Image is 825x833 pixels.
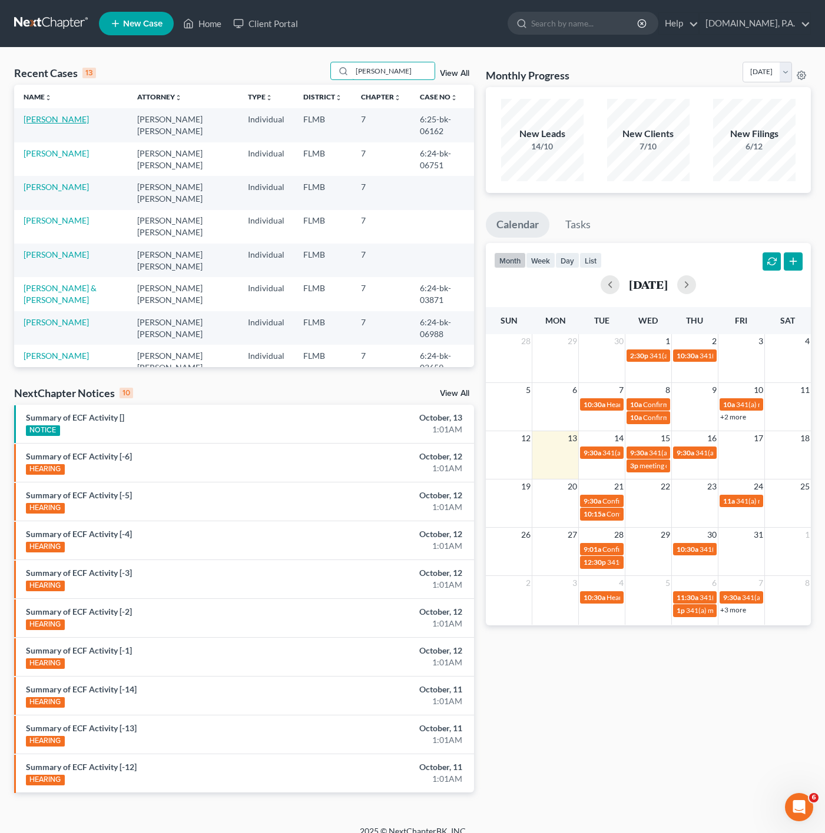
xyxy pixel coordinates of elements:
[526,252,555,268] button: week
[24,283,97,305] a: [PERSON_NAME] & [PERSON_NAME]
[711,383,718,397] span: 9
[324,734,462,746] div: 1:01AM
[394,94,401,101] i: unfold_more
[266,94,273,101] i: unfold_more
[24,249,89,259] a: [PERSON_NAME]
[660,431,671,445] span: 15
[643,400,710,409] span: Confirmation hearing
[799,479,811,494] span: 25
[700,13,810,34] a: [DOMAIN_NAME], P.A.
[520,431,532,445] span: 12
[584,497,601,505] span: 9:30a
[501,315,518,325] span: Sun
[26,451,132,461] a: Summary of ECF Activity [-6]
[520,334,532,348] span: 28
[324,645,462,657] div: October, 12
[410,311,474,345] td: 6:24-bk-06988
[294,142,352,176] td: FLMB
[324,722,462,734] div: October, 11
[45,94,52,101] i: unfold_more
[757,334,764,348] span: 3
[294,244,352,277] td: FLMB
[706,528,718,542] span: 30
[26,503,65,514] div: HEARING
[660,479,671,494] span: 22
[630,400,642,409] span: 10a
[607,400,631,409] span: Hearing
[602,497,669,505] span: Confirmation hearing
[410,277,474,311] td: 6:24-bk-03871
[324,773,462,785] div: 1:01AM
[711,334,718,348] span: 2
[26,736,65,747] div: HEARING
[120,388,133,398] div: 10
[26,425,60,436] div: NOTICE
[175,94,182,101] i: unfold_more
[324,761,462,773] div: October, 11
[785,793,813,821] iframe: Intercom live chat
[753,479,764,494] span: 24
[753,383,764,397] span: 10
[607,593,631,602] span: Hearing
[602,448,649,457] span: 341(a) meeting
[711,576,718,590] span: 6
[128,108,238,142] td: [PERSON_NAME] [PERSON_NAME]
[14,66,96,80] div: Recent Cases
[501,141,584,152] div: 14/10
[650,351,696,360] span: 341(a) meeting
[352,142,410,176] td: 7
[659,13,698,34] a: Help
[450,94,458,101] i: unfold_more
[525,383,532,397] span: 5
[248,92,273,101] a: Typeunfold_more
[520,528,532,542] span: 26
[324,579,462,591] div: 1:01AM
[584,509,605,518] span: 10:15a
[24,92,52,101] a: Nameunfold_more
[294,176,352,209] td: FLMB
[640,461,701,470] span: meeting of creditors
[128,311,238,345] td: [PERSON_NAME] [PERSON_NAME]
[723,497,735,505] span: 11a
[410,142,474,176] td: 6:24-bk-06751
[630,461,638,470] span: 3p
[742,593,788,602] span: 341(a) meeting
[24,317,89,327] a: [PERSON_NAME]
[602,545,669,554] span: Confirmation hearing
[566,334,578,348] span: 29
[352,345,410,378] td: 7
[26,412,124,422] a: Summary of ECF Activity []
[607,509,674,518] span: Confirmation Hearing
[594,315,609,325] span: Tue
[555,252,579,268] button: day
[713,141,796,152] div: 6/12
[324,462,462,474] div: 1:01AM
[26,619,65,630] div: HEARING
[324,657,462,668] div: 1:01AM
[238,244,294,277] td: Individual
[677,351,698,360] span: 10:30a
[660,528,671,542] span: 29
[566,431,578,445] span: 13
[26,581,65,591] div: HEARING
[26,490,132,500] a: Summary of ECF Activity [-5]
[486,68,569,82] h3: Monthly Progress
[26,529,132,539] a: Summary of ECF Activity [-4]
[440,389,469,398] a: View All
[128,345,238,378] td: [PERSON_NAME] [PERSON_NAME]
[24,351,89,361] a: [PERSON_NAME]
[238,108,294,142] td: Individual
[735,315,747,325] span: Fri
[238,210,294,244] td: Individual
[137,92,182,101] a: Attorneyunfold_more
[700,545,746,554] span: 341(a) meeting
[361,92,401,101] a: Chapterunfold_more
[26,723,137,733] a: Summary of ECF Activity [-13]
[584,545,601,554] span: 9:01a
[26,697,65,708] div: HEARING
[584,400,605,409] span: 10:30a
[24,182,89,192] a: [PERSON_NAME]
[799,383,811,397] span: 11
[324,540,462,552] div: 1:01AM
[324,684,462,695] div: October, 11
